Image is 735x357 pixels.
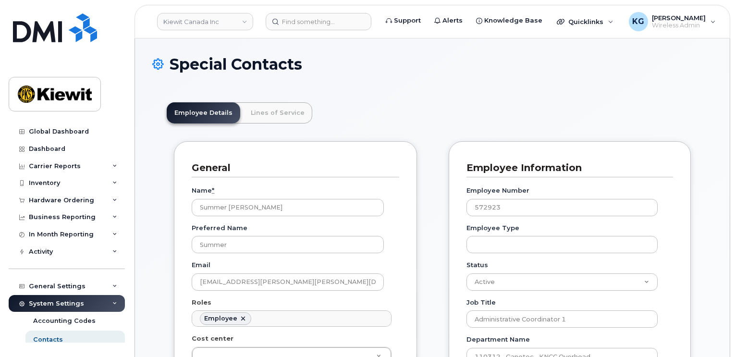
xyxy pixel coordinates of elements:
[466,186,529,195] label: Employee Number
[152,56,712,73] h1: Special Contacts
[192,334,233,343] label: Cost center
[192,298,211,307] label: Roles
[204,315,237,322] div: Employee
[212,186,214,194] abbr: required
[466,298,496,307] label: Job Title
[466,335,530,344] label: Department Name
[466,161,666,174] h3: Employee Information
[192,223,247,233] label: Preferred Name
[192,186,214,195] label: Name
[192,260,210,270] label: Email
[466,260,488,270] label: Status
[243,102,312,123] a: Lines of Service
[192,161,392,174] h3: General
[167,102,240,123] a: Employee Details
[466,223,519,233] label: Employee Type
